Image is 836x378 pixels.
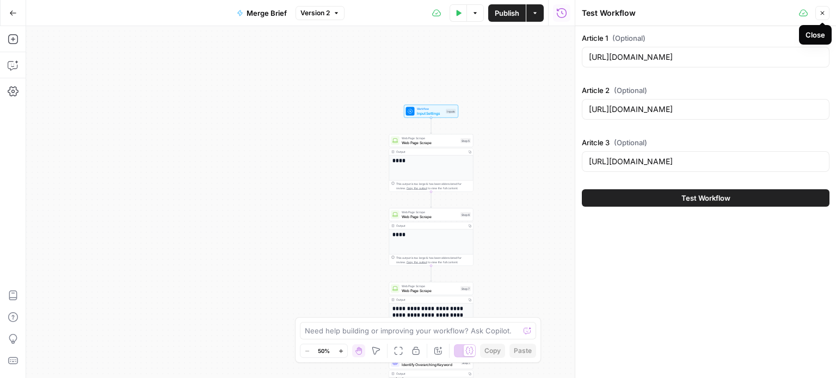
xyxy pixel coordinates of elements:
[402,136,458,140] span: Web Page Scrape
[389,134,474,192] div: Web Page ScrapeWeb Page ScrapeStep 5Output****This output is too large & has been abbreviated for...
[582,85,829,96] label: Article 2
[614,85,647,96] span: (Optional)
[396,182,471,190] div: This output is too large & has been abbreviated for review. to view the full content.
[402,362,459,367] span: Identify Overarching Keyword
[431,265,432,281] g: Edge from step_6 to step_7
[480,344,505,358] button: Copy
[460,286,471,291] div: Step 7
[407,261,427,264] span: Copy the output
[402,214,458,219] span: Web Page Scrape
[402,140,458,145] span: Web Page Scrape
[582,189,829,207] button: Test Workflow
[402,210,458,214] span: Web Page Scrape
[509,344,536,358] button: Paste
[402,288,458,293] span: Web Page Scrape
[806,29,825,40] div: Close
[396,256,471,264] div: This output is too large & has been abbreviated for review. to view the full content.
[247,8,287,18] span: Merge Brief
[488,4,526,22] button: Publish
[396,371,465,376] div: Output
[431,191,432,207] g: Edge from step_5 to step_6
[396,298,465,302] div: Output
[495,8,519,18] span: Publish
[318,346,330,355] span: 50%
[446,109,456,114] div: Inputs
[230,4,293,22] button: Merge Brief
[514,346,532,356] span: Paste
[417,107,444,111] span: Workflow
[431,117,432,133] g: Edge from start to step_5
[417,110,444,116] span: Input Settings
[396,224,465,228] div: Output
[402,284,458,288] span: Web Page Scrape
[614,137,647,148] span: (Optional)
[389,105,474,118] div: WorkflowInput SettingsInputs
[460,138,471,143] div: Step 5
[396,150,465,154] div: Output
[582,137,829,148] label: Aritcle 3
[296,6,345,20] button: Version 2
[407,187,427,190] span: Copy the output
[460,212,471,217] div: Step 6
[389,208,474,266] div: Web Page ScrapeWeb Page ScrapeStep 6Output****This output is too large & has been abbreviated for...
[582,33,829,44] label: Article 1
[612,33,646,44] span: (Optional)
[484,346,501,356] span: Copy
[300,8,330,18] span: Version 2
[681,193,730,203] span: Test Workflow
